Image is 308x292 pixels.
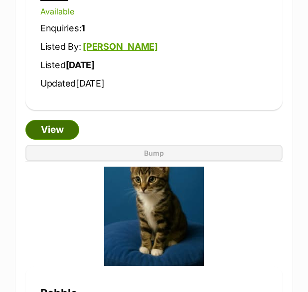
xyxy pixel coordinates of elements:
[81,23,85,33] strong: 1
[144,148,164,158] span: Bump
[25,120,79,140] a: View
[25,145,283,161] button: Bump
[40,21,268,35] p: Enquiries:
[40,40,268,53] p: Listed By:
[83,41,158,52] a: [PERSON_NAME]
[40,58,268,72] p: Listed
[40,77,268,90] p: Updated
[40,6,74,16] span: Available
[76,78,105,89] span: [DATE]
[66,60,95,70] strong: [DATE]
